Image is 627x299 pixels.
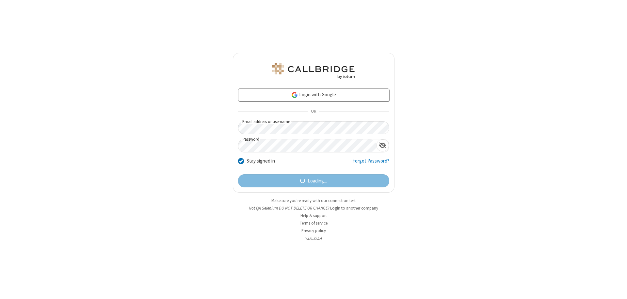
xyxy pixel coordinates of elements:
button: Login to another company [330,205,378,211]
div: Show password [376,139,389,151]
a: Make sure you're ready with our connection test [271,198,356,203]
a: Privacy policy [301,228,326,233]
input: Password [238,139,376,152]
input: Email address or username [238,121,389,134]
img: google-icon.png [291,91,298,99]
a: Help & support [300,213,327,218]
a: Login with Google [238,88,389,102]
img: QA Selenium DO NOT DELETE OR CHANGE [271,63,356,79]
button: Loading... [238,174,389,187]
label: Stay signed in [247,157,275,165]
li: v2.6.351.4 [233,235,394,241]
a: Terms of service [300,220,328,226]
a: Forgot Password? [352,157,389,170]
li: Not QA Selenium DO NOT DELETE OR CHANGE? [233,205,394,211]
span: OR [308,107,319,116]
span: Loading... [308,177,327,185]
